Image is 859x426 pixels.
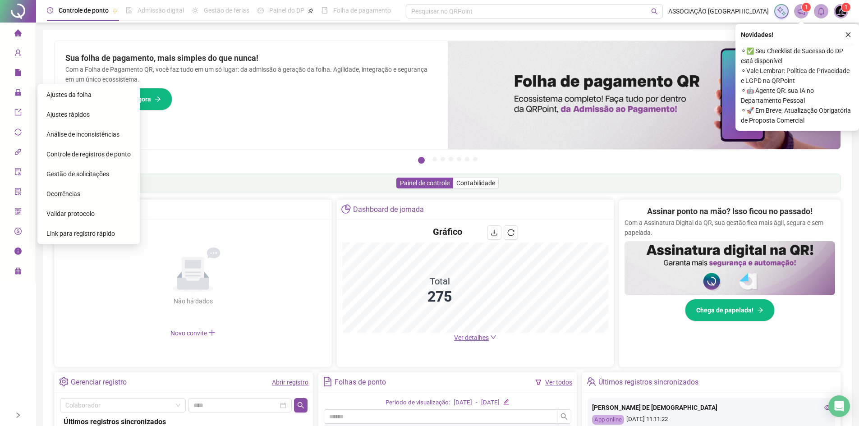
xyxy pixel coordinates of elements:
[71,375,127,390] div: Gerenciar registro
[47,7,53,14] span: clock-circle
[14,184,22,202] span: solution
[335,375,386,390] div: Folhas de ponto
[152,296,234,306] div: Não há dados
[457,157,461,161] button: 5
[845,4,848,10] span: 1
[297,402,304,409] span: search
[192,7,198,14] span: sun
[592,403,831,412] div: [PERSON_NAME] DE [DEMOGRAPHIC_DATA]
[454,398,472,408] div: [DATE]
[15,412,21,418] span: right
[668,6,769,16] span: ASSOCIAÇÃO [GEOGRAPHIC_DATA]
[400,179,450,187] span: Painel de controle
[776,6,786,16] img: sparkle-icon.fc2bf0ac1784a2077858766a79e2daf3.svg
[14,224,22,242] span: dollar
[208,329,216,336] span: plus
[741,66,854,86] span: ⚬ Vale Lembrar: Política de Privacidade e LGPD na QRPoint
[341,204,351,214] span: pie-chart
[741,86,854,105] span: ⚬ 🤖 Agente QR: sua IA no Departamento Pessoal
[824,404,831,411] span: eye
[46,190,80,197] span: Ocorrências
[834,5,848,18] img: 38118
[454,334,496,341] a: Ver detalhes down
[59,377,69,386] span: setting
[491,229,498,236] span: download
[46,111,90,118] span: Ajustes rápidos
[14,204,22,222] span: qrcode
[535,379,542,385] span: filter
[14,124,22,142] span: sync
[465,157,469,161] button: 6
[587,377,596,386] span: team
[65,64,437,84] p: Com a Folha de Pagamento QR, você faz tudo em um só lugar: da admissão à geração da folha. Agilid...
[353,202,424,217] div: Dashboard de jornada
[14,25,22,43] span: home
[46,131,119,138] span: Análise de inconsistências
[14,263,22,281] span: gift
[651,8,658,15] span: search
[433,225,462,238] h4: Gráfico
[46,210,95,217] span: Validar protocolo
[14,105,22,123] span: export
[503,399,509,405] span: edit
[65,52,437,64] h2: Sua folha de pagamento, mais simples do que nunca!
[797,7,805,15] span: notification
[448,41,841,149] img: banner%2F8d14a306-6205-4263-8e5b-06e9a85ad873.png
[757,307,763,313] span: arrow-right
[14,164,22,182] span: audit
[46,230,115,237] span: Link para registro rápido
[625,241,835,295] img: banner%2F02c71560-61a6-44d4-94b9-c8ab97240462.png
[449,157,453,161] button: 4
[14,65,22,83] span: file
[802,3,811,12] sup: 1
[204,7,249,14] span: Gestão de férias
[441,157,445,161] button: 3
[46,170,109,178] span: Gestão de solicitações
[14,45,22,63] span: user-add
[828,395,850,417] div: Open Intercom Messenger
[138,7,184,14] span: Admissão digital
[841,3,850,12] sup: Atualize o seu contato no menu Meus Dados
[308,8,313,14] span: pushpin
[46,91,92,98] span: Ajustes da folha
[322,7,328,14] span: book
[126,7,132,14] span: file-done
[647,205,813,218] h2: Assinar ponto na mão? Isso ficou no passado!
[741,30,773,40] span: Novidades !
[386,398,450,408] div: Período de visualização:
[454,334,489,341] span: Ver detalhes
[432,157,437,161] button: 2
[560,413,568,420] span: search
[14,144,22,162] span: api
[741,105,854,125] span: ⚬ 🚀 Em Breve, Atualização Obrigatória de Proposta Comercial
[696,305,753,315] span: Chega de papelada!
[257,7,264,14] span: dashboard
[805,4,808,10] span: 1
[155,96,161,102] span: arrow-right
[456,179,495,187] span: Contabilidade
[418,157,425,164] button: 1
[46,151,131,158] span: Controle de registros de ponto
[685,299,775,321] button: Chega de papelada!
[490,334,496,340] span: down
[476,398,478,408] div: -
[817,7,825,15] span: bell
[625,218,835,238] p: Com a Assinatura Digital da QR, sua gestão fica mais ágil, segura e sem papelada.
[545,379,572,386] a: Ver todos
[272,379,308,386] a: Abrir registro
[481,398,500,408] div: [DATE]
[598,375,698,390] div: Últimos registros sincronizados
[592,415,831,425] div: [DATE] 11:11:22
[323,377,332,386] span: file-text
[845,32,851,38] span: close
[507,229,514,236] span: reload
[14,243,22,261] span: info-circle
[14,85,22,103] span: lock
[269,7,304,14] span: Painel do DP
[112,8,118,14] span: pushpin
[473,157,478,161] button: 7
[741,46,854,66] span: ⚬ ✅ Seu Checklist de Sucesso do DP está disponível
[333,7,391,14] span: Folha de pagamento
[59,7,109,14] span: Controle de ponto
[170,330,216,337] span: Novo convite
